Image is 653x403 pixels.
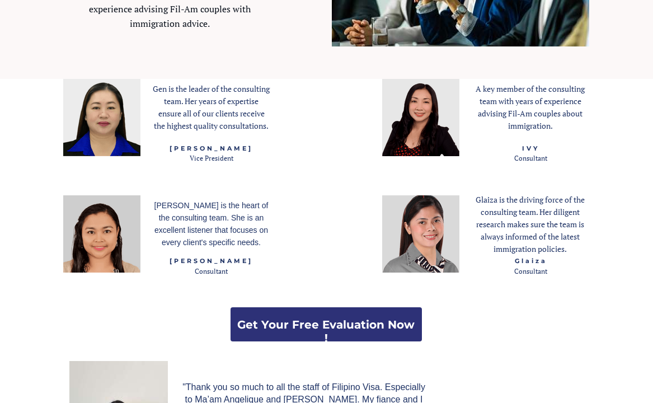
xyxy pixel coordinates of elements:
[153,83,270,131] span: Gen is the leader of the consulting team. Her years of expertise ensure all of our clients receiv...
[515,257,547,265] span: Glaiza
[522,144,539,152] span: IVY
[231,307,422,341] a: Get Your Free Evaluation Now !
[170,144,253,152] span: [PERSON_NAME]
[170,257,253,265] span: [PERSON_NAME]
[195,267,228,275] span: Consultant
[476,83,585,131] span: A key member of the consulting team with years of experience advising Fil-Am couples about immigr...
[514,154,547,162] span: Consultant
[476,194,585,254] span: Glaiza is the driving force of the consulting team. Her diligent research makes sure the team is ...
[190,154,233,162] span: Vice President
[153,199,270,249] p: [PERSON_NAME] is the heart of the consulting team. She is an excellent listener that focuses on e...
[514,267,547,275] span: Consultant
[237,318,415,345] strong: Get Your Free Evaluation Now !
